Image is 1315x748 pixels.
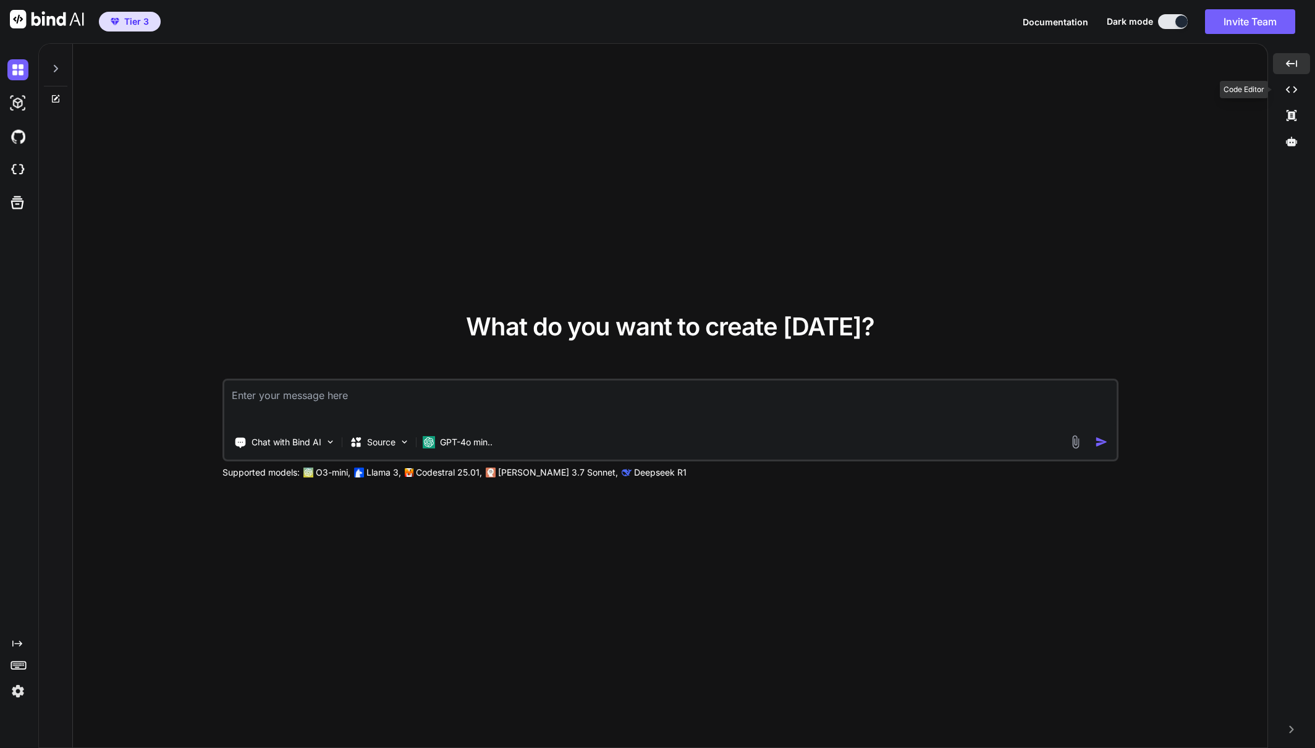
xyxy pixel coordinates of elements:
img: claude [622,468,632,477]
img: premium [111,18,119,25]
img: githubDark [7,126,28,147]
button: Documentation [1023,15,1088,28]
img: claude [486,468,496,477]
p: Source [367,436,395,448]
button: Invite Team [1205,9,1295,34]
p: GPT-4o min.. [440,436,493,448]
img: Llama2 [354,468,364,477]
p: [PERSON_NAME] 3.7 Sonnet, [498,466,618,479]
img: GPT-4o mini [423,436,435,448]
p: Deepseek R1 [634,466,687,479]
p: Codestral 25.01, [416,466,482,479]
span: What do you want to create [DATE]? [466,311,874,342]
img: Mistral-AI [405,468,413,477]
span: Tier 3 [124,15,149,28]
img: attachment [1068,435,1083,449]
span: Dark mode [1107,15,1153,28]
p: Supported models: [222,466,300,479]
img: GPT-4 [303,468,313,477]
span: Documentation [1023,17,1088,27]
img: darkAi-studio [7,93,28,114]
img: darkChat [7,59,28,80]
p: O3-mini, [316,466,350,479]
div: Code Editor [1220,81,1268,98]
img: Pick Tools [325,437,336,447]
button: premiumTier 3 [99,12,161,32]
img: Bind AI [10,10,84,28]
p: Chat with Bind AI [252,436,321,448]
img: cloudideIcon [7,159,28,180]
p: Llama 3, [366,466,401,479]
img: Pick Models [399,437,410,447]
img: icon [1095,435,1108,448]
img: settings [7,681,28,702]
